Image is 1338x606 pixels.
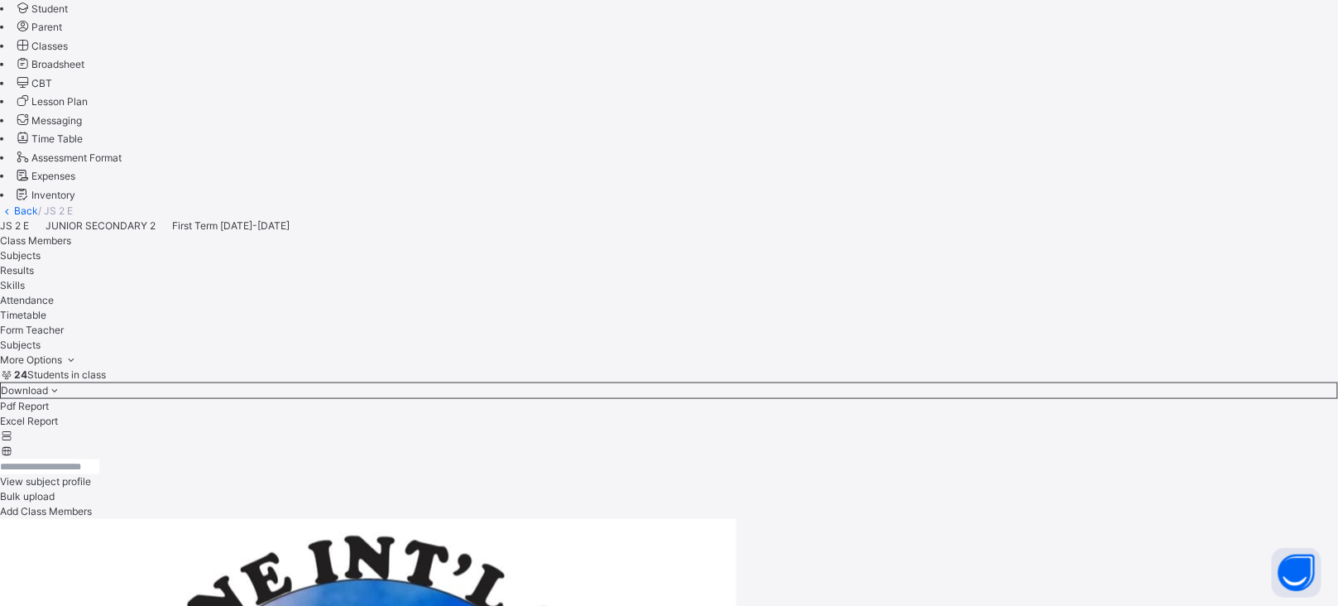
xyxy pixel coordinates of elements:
[14,151,122,164] a: Assessment Format
[31,95,88,108] span: Lesson Plan
[14,95,88,108] a: Lesson Plan
[14,114,82,127] a: Messaging
[14,132,83,145] a: Time Table
[14,40,68,52] a: Classes
[1272,548,1321,598] button: Open asap
[1,384,48,397] span: Download
[14,204,38,217] a: Back
[14,189,75,201] a: Inventory
[38,204,73,217] span: / JS 2 E
[31,170,75,182] span: Expenses
[31,2,68,15] span: Student
[14,2,68,15] a: Student
[46,219,156,232] span: JUNIOR SECONDARY 2
[31,114,82,127] span: Messaging
[31,58,84,70] span: Broadsheet
[31,77,52,89] span: CBT
[31,40,68,52] span: Classes
[14,170,75,182] a: Expenses
[14,77,52,89] a: CBT
[14,368,106,381] span: Students in class
[31,189,75,201] span: Inventory
[14,58,84,70] a: Broadsheet
[31,21,62,33] span: Parent
[14,368,27,381] b: 24
[172,219,290,232] span: First Term [DATE]-[DATE]
[31,151,122,164] span: Assessment Format
[14,21,62,33] a: Parent
[31,132,83,145] span: Time Table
